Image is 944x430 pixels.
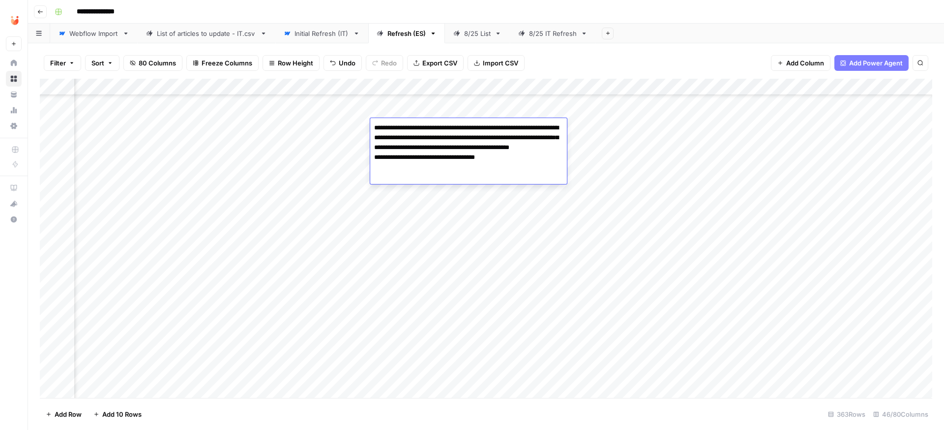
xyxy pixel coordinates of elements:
[295,29,349,38] div: Initial Refresh (IT)
[6,196,22,212] button: What's new?
[368,24,445,43] a: Refresh (ES)
[849,58,903,68] span: Add Power Agent
[483,58,518,68] span: Import CSV
[869,406,932,422] div: 46/80 Columns
[387,29,426,38] div: Refresh (ES)
[834,55,909,71] button: Add Power Agent
[771,55,830,71] button: Add Column
[91,58,104,68] span: Sort
[445,24,510,43] a: 8/25 List
[44,55,81,71] button: Filter
[6,8,22,32] button: Workspace: Unobravo
[824,406,869,422] div: 363 Rows
[510,24,596,43] a: 8/25 IT Refresh
[339,58,355,68] span: Undo
[6,71,22,87] a: Browse
[40,406,88,422] button: Add Row
[263,55,320,71] button: Row Height
[123,55,182,71] button: 80 Columns
[55,409,82,419] span: Add Row
[786,58,824,68] span: Add Column
[139,58,176,68] span: 80 Columns
[6,196,21,211] div: What's new?
[381,58,397,68] span: Redo
[275,24,368,43] a: Initial Refresh (IT)
[468,55,525,71] button: Import CSV
[407,55,464,71] button: Export CSV
[157,29,256,38] div: List of articles to update - IT.csv
[6,118,22,134] a: Settings
[50,24,138,43] a: Webflow Import
[85,55,119,71] button: Sort
[186,55,259,71] button: Freeze Columns
[324,55,362,71] button: Undo
[464,29,491,38] div: 8/25 List
[202,58,252,68] span: Freeze Columns
[278,58,313,68] span: Row Height
[88,406,147,422] button: Add 10 Rows
[6,212,22,227] button: Help + Support
[6,87,22,102] a: Your Data
[422,58,457,68] span: Export CSV
[69,29,118,38] div: Webflow Import
[366,55,403,71] button: Redo
[6,55,22,71] a: Home
[50,58,66,68] span: Filter
[102,409,142,419] span: Add 10 Rows
[138,24,275,43] a: List of articles to update - IT.csv
[529,29,577,38] div: 8/25 IT Refresh
[6,180,22,196] a: AirOps Academy
[6,102,22,118] a: Usage
[6,11,24,29] img: Unobravo Logo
